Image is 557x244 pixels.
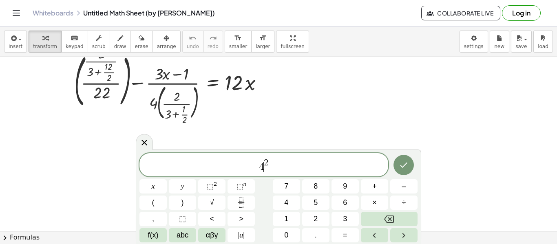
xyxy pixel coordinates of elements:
button: 6 [332,196,359,210]
button: Greek alphabet [198,228,225,242]
span: 7 [284,181,288,192]
button: redoredo [203,31,223,53]
span: 4 [284,197,288,208]
button: settings [460,31,488,53]
button: Placeholder [169,212,196,226]
span: 4 [259,162,264,172]
button: load [533,31,553,53]
span: larger [256,44,270,49]
span: , [152,213,154,224]
span: . [315,230,317,241]
span: insert [9,44,22,49]
span: ÷ [402,197,406,208]
button: 5 [302,196,329,210]
span: 1 [284,213,288,224]
span: load [538,44,548,49]
button: save [511,31,532,53]
span: + [372,181,377,192]
span: 2 [314,213,318,224]
button: Alphabet [169,228,196,242]
span: x [152,181,155,192]
button: format_sizelarger [251,31,274,53]
span: 3 [343,213,347,224]
button: Collaborate Live [421,6,500,20]
button: 3 [332,212,359,226]
span: arrange [157,44,176,49]
button: Squared [198,179,225,193]
i: format_size [234,33,242,43]
button: . [302,228,329,242]
i: redo [209,33,217,43]
button: erase [130,31,153,53]
button: 4 [273,196,300,210]
i: keyboard [71,33,78,43]
span: fullscreen [281,44,304,49]
span: | [243,231,245,239]
button: Absolute value [228,228,255,242]
span: – [402,181,406,192]
button: Divide [390,196,418,210]
button: undoundo [182,31,203,53]
span: 6 [343,197,347,208]
button: Equals [332,228,359,242]
span: = [343,230,347,241]
button: Less than [198,212,225,226]
button: y [169,179,196,193]
button: format_sizesmaller [225,31,252,53]
span: ⬚ [179,213,186,224]
button: Right arrow [390,228,418,242]
span: redo [208,44,219,49]
button: 7 [273,179,300,193]
button: Greater than [228,212,255,226]
i: format_size [259,33,267,43]
button: Toggle navigation [10,7,23,20]
span: f(x) [148,230,159,241]
button: Log in [502,5,541,21]
span: ⬚ [237,182,243,190]
button: 2 [302,212,329,226]
button: Left arrow [361,228,388,242]
span: transform [33,44,57,49]
span: erase [135,44,148,49]
span: save [515,44,527,49]
button: scrub [88,31,110,53]
span: scrub [92,44,106,49]
span: keypad [66,44,84,49]
button: 0 [273,228,300,242]
span: αβγ [206,230,218,241]
span: > [239,213,243,224]
span: ) [181,197,184,208]
button: Plus [361,179,388,193]
button: Fraction [228,196,255,210]
button: ( [139,196,167,210]
span: new [494,44,504,49]
button: fullscreen [276,31,309,53]
span: Collaborate Live [428,9,493,17]
button: Backspace [361,212,418,226]
button: Done [393,155,414,175]
button: arrange [153,31,181,53]
span: smaller [229,44,247,49]
button: Functions [139,228,167,242]
button: Times [361,196,388,210]
span: 5 [314,197,318,208]
span: abc [177,230,188,241]
span: ( [152,197,155,208]
button: insert [4,31,27,53]
button: 9 [332,179,359,193]
span: a [238,230,245,241]
span: y [181,181,184,192]
span: 9 [343,181,347,192]
span: draw [114,44,126,49]
button: transform [29,31,62,53]
button: keyboardkeypad [61,31,88,53]
a: Whiteboards [33,9,73,17]
span: 8 [314,181,318,192]
sup: 2 [214,181,217,187]
span: ⬚ [207,182,214,190]
i: undo [189,33,197,43]
sup: n [243,181,246,187]
span: × [372,197,377,208]
button: x [139,179,167,193]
